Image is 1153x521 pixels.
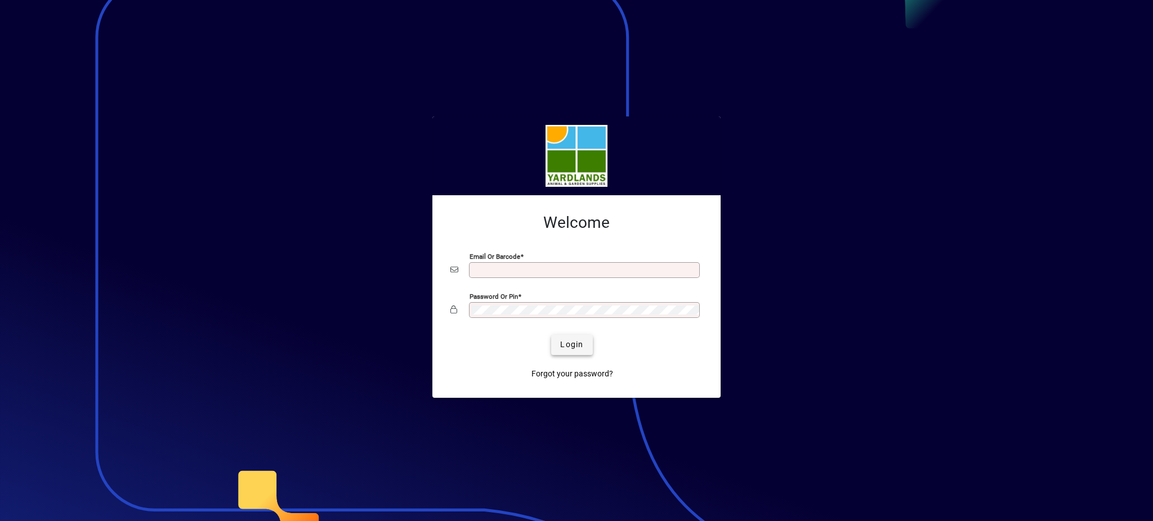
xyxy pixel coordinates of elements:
[560,339,583,351] span: Login
[470,252,520,260] mat-label: Email or Barcode
[470,292,518,300] mat-label: Password or Pin
[551,335,592,355] button: Login
[450,213,703,232] h2: Welcome
[527,364,618,384] a: Forgot your password?
[531,368,613,380] span: Forgot your password?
